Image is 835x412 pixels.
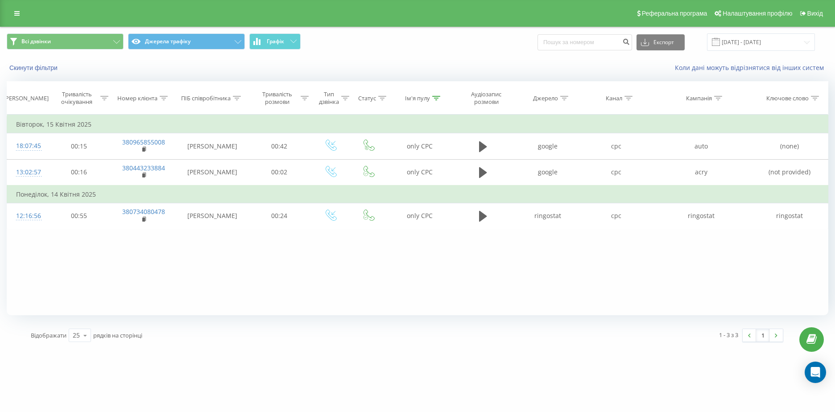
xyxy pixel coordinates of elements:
[805,362,826,383] div: Open Intercom Messenger
[650,159,752,185] td: acry
[31,331,66,339] span: Відображати
[7,115,828,133] td: Вівторок, 15 Квітня 2025
[537,34,632,50] input: Пошук за номером
[650,133,752,159] td: auto
[675,63,828,72] a: Коли дані можуть відрізнятися вiд інших систем
[47,133,111,159] td: 00:15
[358,95,376,102] div: Статус
[752,133,828,159] td: (none)
[249,33,301,49] button: Графік
[248,133,311,159] td: 00:42
[752,159,828,185] td: (not provided)
[93,331,142,339] span: рядків на сторінці
[73,331,80,340] div: 25
[387,203,453,229] td: only CPC
[128,33,245,49] button: Джерела трафіку
[582,133,650,159] td: cpc
[7,64,62,72] button: Скинути фільтри
[723,10,792,17] span: Налаштування профілю
[117,95,157,102] div: Номер клієнта
[47,159,111,185] td: 00:16
[686,95,712,102] div: Кампанія
[766,95,809,102] div: Ключове слово
[122,138,165,146] a: 380965855008
[7,33,124,49] button: Всі дзвінки
[177,133,248,159] td: [PERSON_NAME]
[405,95,430,102] div: Ім'я пулу
[181,95,231,102] div: ПІБ співробітника
[122,164,165,172] a: 380443233884
[533,95,558,102] div: Джерело
[642,10,707,17] span: Реферальна програма
[514,203,582,229] td: ringostat
[47,203,111,229] td: 00:55
[16,164,38,181] div: 13:02:57
[807,10,823,17] span: Вихід
[387,133,453,159] td: only CPC
[461,91,511,106] div: Аудіозапис розмови
[122,207,165,216] a: 380734080478
[514,159,582,185] td: google
[637,34,685,50] button: Експорт
[177,159,248,185] td: [PERSON_NAME]
[606,95,622,102] div: Канал
[582,203,650,229] td: cpc
[16,207,38,225] div: 12:16:56
[582,159,650,185] td: cpc
[16,137,38,155] div: 18:07:45
[248,159,311,185] td: 00:02
[752,203,828,229] td: ringostat
[177,203,248,229] td: [PERSON_NAME]
[719,330,738,339] div: 1 - 3 з 3
[55,91,98,106] div: Тривалість очікування
[267,38,284,45] span: Графік
[650,203,752,229] td: ringostat
[387,159,453,185] td: only CPC
[256,91,298,106] div: Тривалість розмови
[21,38,51,45] span: Всі дзвінки
[7,185,828,203] td: Понеділок, 14 Квітня 2025
[319,91,339,106] div: Тип дзвінка
[756,329,769,342] a: 1
[248,203,311,229] td: 00:24
[514,133,582,159] td: google
[4,95,49,102] div: [PERSON_NAME]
